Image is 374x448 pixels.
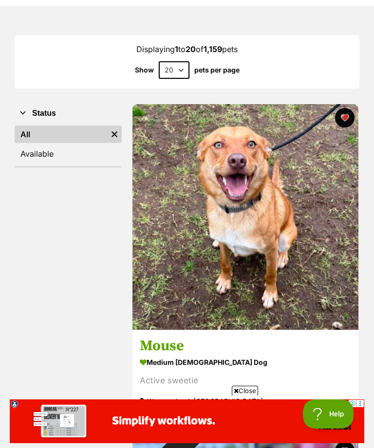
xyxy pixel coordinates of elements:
div: medium [DEMOGRAPHIC_DATA] Dog [140,355,351,369]
iframe: Help Scout Beacon - Open [303,399,355,429]
a: All [15,125,107,143]
a: Available [15,145,122,162]
div: Active sweetie [140,374,351,387]
iframe: Advertisement [10,399,364,443]
span: Show [135,66,154,74]
div: Status [15,124,122,166]
button: favourite [335,108,355,127]
a: Mouse medium [DEMOGRAPHIC_DATA] Dog Active sweetie Warrnambool, [GEOGRAPHIC_DATA] Interstate adop... [132,329,358,428]
img: Mouse [132,104,358,330]
button: Status [15,107,122,120]
a: Remove filter [107,125,122,143]
strong: 1 [175,44,178,54]
label: pets per page [194,66,240,74]
strong: 1,159 [204,44,222,54]
strong: 20 [186,44,196,54]
span: Displaying to of pets [136,44,238,54]
span: Close [232,386,258,395]
h3: Mouse [140,337,351,355]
